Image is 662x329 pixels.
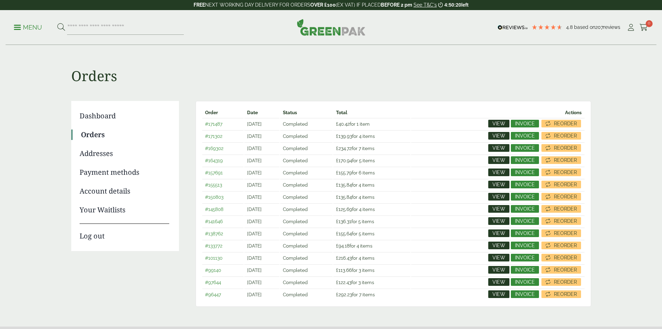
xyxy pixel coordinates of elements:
a: Reorder [541,144,581,152]
span: Total [336,110,347,115]
i: Cart [639,24,648,31]
span: Reorder [554,121,577,126]
span: View [492,219,505,224]
span: View [492,255,505,260]
a: #141646 [205,219,223,224]
span: Reorder [554,194,577,199]
span: Invoice [515,146,535,150]
a: #171487 [205,121,222,127]
a: Menu [14,23,42,30]
a: Invoice [511,144,539,152]
span: Reorder [554,267,577,272]
span: Invoice [515,243,535,248]
span: 113.66 [336,267,352,273]
span: View [492,194,505,199]
a: Reorder [541,242,581,249]
a: Invoice [511,254,539,261]
span: Invoice [515,170,535,175]
td: for 4 items [333,130,410,142]
time: [DATE] [247,243,262,249]
span: £ [336,231,338,236]
a: Reorder [541,278,581,286]
a: Reorder [541,193,581,201]
span: Reorder [554,146,577,150]
time: [DATE] [247,146,262,151]
td: for 4 items [333,191,410,203]
span: View [492,280,505,284]
span: 4:50:20 [444,2,461,8]
span: £ [336,219,338,224]
span: Reorder [554,255,577,260]
a: #171302 [205,133,222,139]
td: for 4 items [333,179,410,190]
span: Reorder [554,170,577,175]
a: Invoice [511,193,539,201]
span: 135.84 [336,194,352,200]
span: 292.23 [336,292,352,297]
a: Invoice [511,205,539,213]
span: 40.42 [336,121,350,127]
span: left [461,2,468,8]
span: View [492,133,505,138]
a: #145808 [205,206,223,212]
td: for 5 items [333,216,410,227]
span: 234.72 [336,146,352,151]
a: Your Waitlists [80,205,169,215]
a: Reorder [541,120,581,127]
span: Reorder [554,292,577,297]
td: for 7 items [333,289,410,300]
span: Invoice [515,219,535,224]
a: Reorder [541,156,581,164]
a: Reorder [541,229,581,237]
a: View [488,132,509,140]
span: £ [336,267,338,273]
td: Completed [280,142,333,154]
a: Invoice [511,156,539,164]
td: Completed [280,130,333,142]
h1: Orders [71,45,591,84]
td: for 7 items [333,142,410,154]
span: £ [336,133,338,139]
time: [DATE] [247,158,262,163]
a: View [488,266,509,274]
td: Completed [280,167,333,178]
span: Invoice [515,255,535,260]
a: Reorder [541,254,581,261]
td: for 4 items [333,240,410,251]
span: £ [336,243,338,249]
a: #164319 [205,158,223,163]
time: [DATE] [247,170,262,175]
span: 207 [595,24,603,30]
a: Invoice [511,132,539,140]
td: for 3 items [333,264,410,276]
span: Status [283,110,297,115]
a: View [488,242,509,249]
a: Log out [80,224,169,241]
td: Completed [280,179,333,190]
strong: FREE [194,2,205,8]
span: £ [336,292,338,297]
strong: BEFORE 2 pm [381,2,412,8]
a: See T&C's [414,2,437,8]
span: Reorder [554,243,577,248]
div: 4.79 Stars [531,24,563,30]
td: Completed [280,118,333,130]
td: Completed [280,264,333,276]
a: View [488,278,509,286]
td: Completed [280,276,333,288]
a: Orders [81,130,169,140]
a: Invoice [511,278,539,286]
a: Invoice [511,242,539,249]
span: 0 [646,20,653,27]
a: #133772 [205,243,222,249]
a: View [488,254,509,261]
span: Based on [574,24,595,30]
span: Reorder [554,182,577,187]
a: Invoice [511,290,539,298]
time: [DATE] [247,267,262,273]
a: Invoice [511,120,539,127]
a: Reorder [541,181,581,188]
time: [DATE] [247,194,262,200]
a: Invoice [511,217,539,225]
span: 125.69 [336,206,352,212]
